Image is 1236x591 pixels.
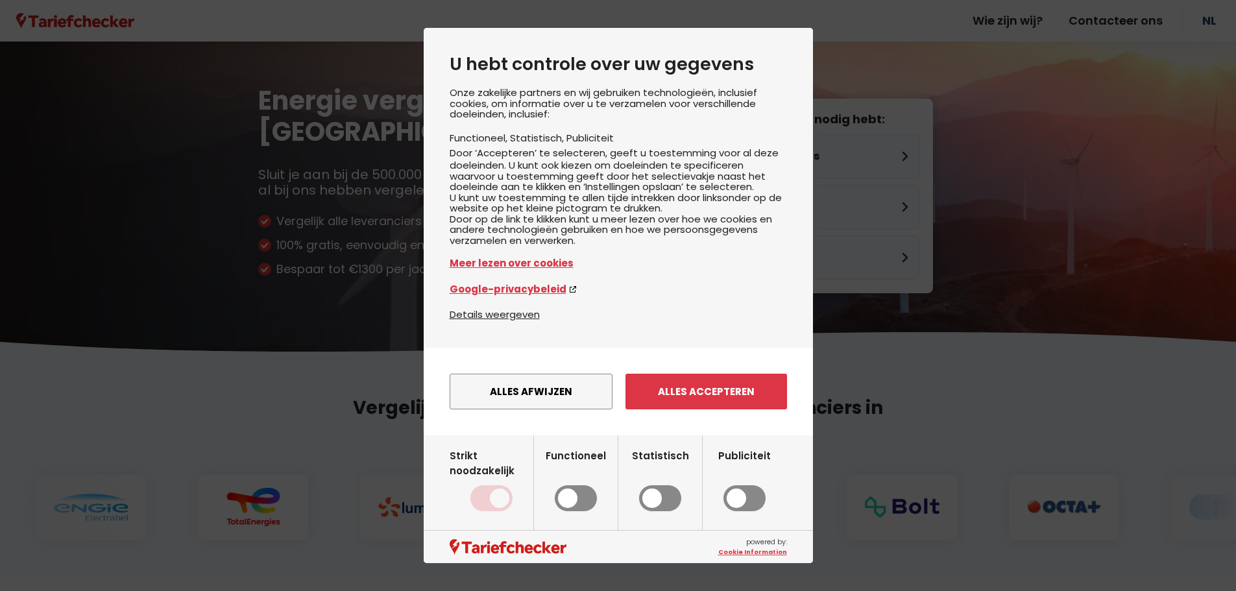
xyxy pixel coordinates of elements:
a: Google-privacybeleid [450,282,787,296]
img: logo [450,539,566,555]
li: Statistisch [510,131,566,145]
a: Meer lezen over cookies [450,256,787,271]
label: Functioneel [546,448,606,512]
div: menu [424,348,813,435]
h2: U hebt controle over uw gegevens [450,54,787,75]
button: Details weergeven [450,307,540,322]
div: Onze zakelijke partners en wij gebruiken technologieën, inclusief cookies, om informatie over u t... [450,88,787,307]
a: Cookie Information [718,548,787,557]
li: Functioneel [450,131,510,145]
label: Strikt noodzakelijk [450,448,533,512]
li: Publiciteit [566,131,614,145]
label: Statistisch [632,448,689,512]
label: Publiciteit [718,448,771,512]
button: Alles accepteren [625,374,787,409]
button: Alles afwijzen [450,374,612,409]
span: powered by: [718,537,787,557]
